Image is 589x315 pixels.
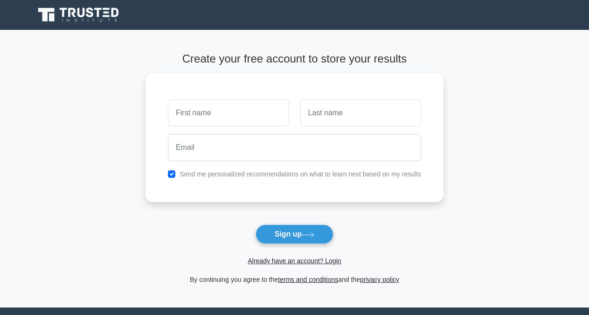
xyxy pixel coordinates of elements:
a: terms and conditions [278,276,338,283]
input: Last name [300,99,421,126]
button: Sign up [256,224,334,244]
a: privacy policy [360,276,399,283]
input: First name [168,99,289,126]
label: Send me personalized recommendations on what to learn next based on my results [180,170,421,178]
div: By continuing you agree to the and the [140,274,449,285]
input: Email [168,134,421,161]
a: Already have an account? Login [248,257,341,265]
h4: Create your free account to store your results [146,52,443,66]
